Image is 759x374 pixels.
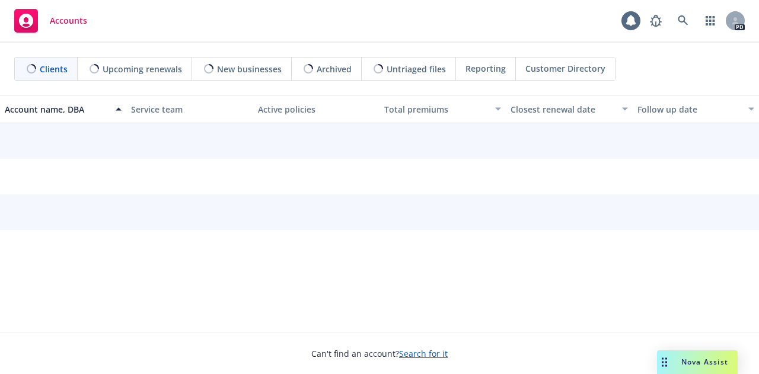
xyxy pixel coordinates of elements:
[699,9,722,33] a: Switch app
[379,95,506,123] button: Total premiums
[131,103,248,116] div: Service team
[525,62,605,75] span: Customer Directory
[311,347,448,360] span: Can't find an account?
[5,103,109,116] div: Account name, DBA
[258,103,375,116] div: Active policies
[681,357,728,367] span: Nova Assist
[671,9,695,33] a: Search
[217,63,282,75] span: New businesses
[103,63,182,75] span: Upcoming renewals
[126,95,253,123] button: Service team
[9,4,92,37] a: Accounts
[384,103,488,116] div: Total premiums
[317,63,352,75] span: Archived
[644,9,668,33] a: Report a Bug
[637,103,741,116] div: Follow up date
[399,348,448,359] a: Search for it
[465,62,506,75] span: Reporting
[633,95,759,123] button: Follow up date
[253,95,379,123] button: Active policies
[657,350,738,374] button: Nova Assist
[657,350,672,374] div: Drag to move
[50,16,87,25] span: Accounts
[511,103,614,116] div: Closest renewal date
[40,63,68,75] span: Clients
[387,63,446,75] span: Untriaged files
[506,95,632,123] button: Closest renewal date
